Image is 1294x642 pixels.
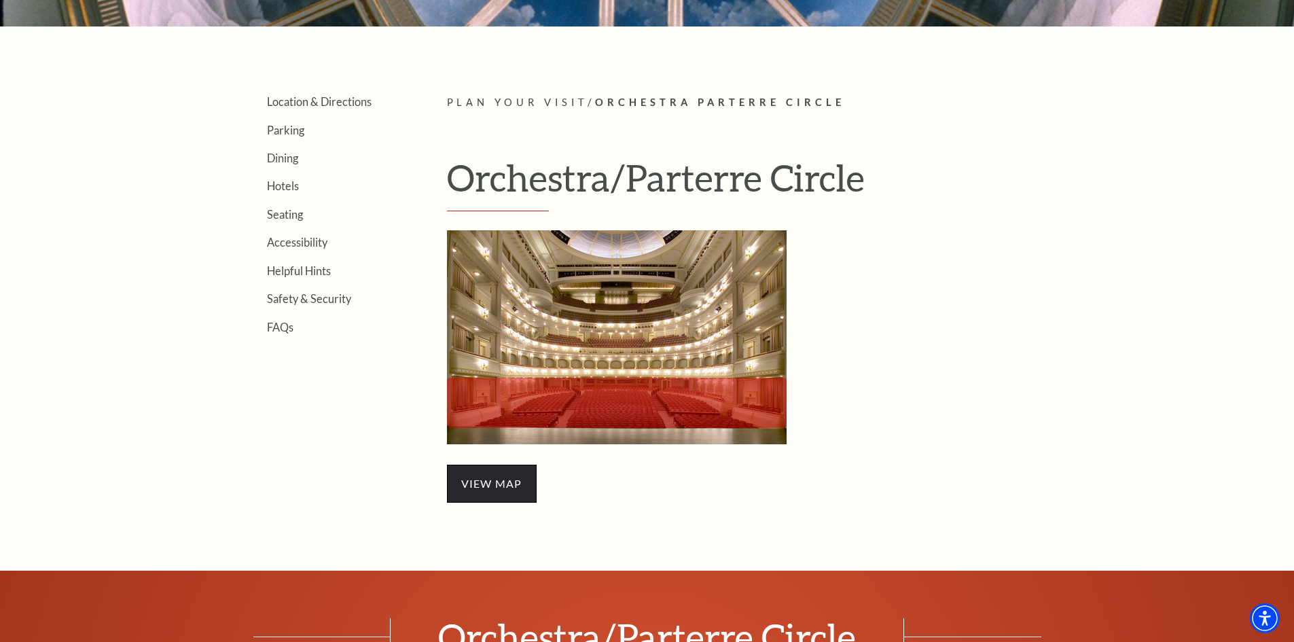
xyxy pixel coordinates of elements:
a: Seating [267,208,303,221]
a: view map - open in a new tab [447,475,537,491]
a: Location & Directions [267,95,372,108]
a: Accessibility [267,236,327,249]
span: view map [447,465,537,503]
a: Helpful Hints [267,264,331,277]
span: Plan Your Visit [447,96,588,108]
span: Orchestra Parterre Circle [595,96,845,108]
a: Orchestra/Parterre Circle Seating Map - open in a new tab [447,327,787,343]
a: Parking [267,124,304,137]
p: / [447,94,1068,111]
a: Safety & Security [267,292,351,305]
a: Hotels [267,179,299,192]
a: FAQs [267,321,293,334]
h1: Orchestra/Parterre Circle [447,156,1068,211]
img: Orchestra/Parterre Circle Seating Map [447,230,787,444]
div: Accessibility Menu [1250,603,1280,633]
a: Dining [267,151,298,164]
